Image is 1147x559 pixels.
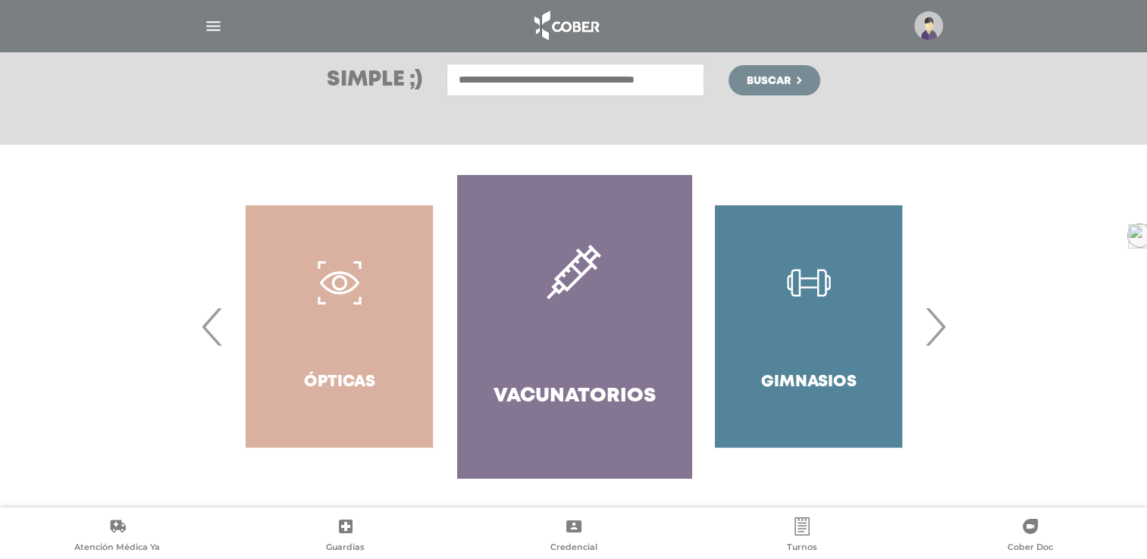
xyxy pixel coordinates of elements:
span: Guardias [326,542,365,555]
h3: Simple ;) [327,70,422,91]
span: Turnos [787,542,817,555]
a: Guardias [231,517,459,556]
button: Buscar [729,65,820,95]
span: Credencial [550,542,597,555]
span: Buscar [747,76,791,86]
a: Atención Médica Ya [3,517,231,556]
img: logo_cober_home-white.png [526,8,606,44]
a: Credencial [459,517,688,556]
span: Next [920,286,950,367]
span: Previous [198,286,227,367]
a: Cober Doc [916,517,1144,556]
span: Atención Médica Ya [74,542,160,555]
a: Turnos [688,517,916,556]
img: Cober_menu-lines-white.svg [204,17,223,36]
h4: Vacunatorios [493,385,655,408]
a: Vacunatorios [457,175,691,478]
img: profile-placeholder.svg [914,11,943,40]
span: Cober Doc [1008,542,1053,555]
